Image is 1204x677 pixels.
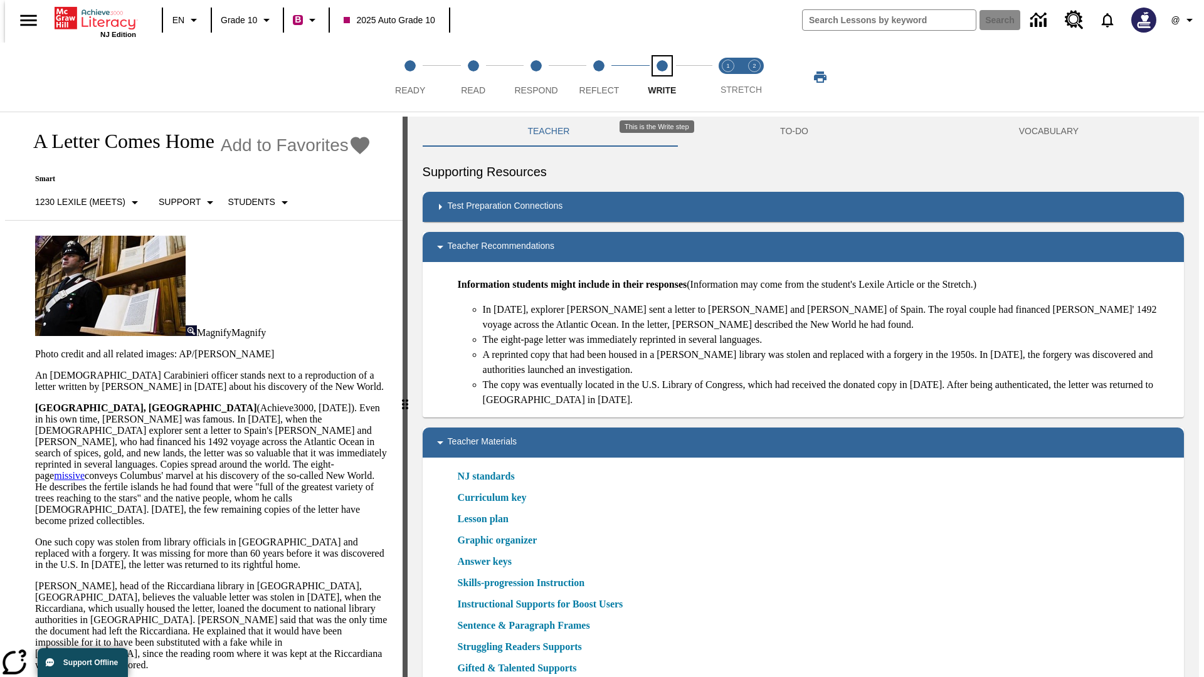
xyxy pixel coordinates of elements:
span: Support Offline [63,658,118,667]
input: search field [803,10,976,30]
a: Resource Center, Will open in new tab [1057,3,1091,37]
p: Smart [20,174,371,184]
span: NJ Edition [100,31,136,38]
button: Reflect step 4 of 5 [562,43,635,112]
p: Support [159,196,201,209]
a: Answer keys, Will open in new browser window or tab [458,554,512,569]
p: . Even in his own time, [PERSON_NAME] was famous. In [DATE], when the [DEMOGRAPHIC_DATA] explorer... [35,402,388,527]
span: @ [1171,14,1180,27]
span: STRETCH [721,85,762,95]
button: Print [800,66,840,88]
strong: [GEOGRAPHIC_DATA], [GEOGRAPHIC_DATA] [35,402,256,413]
p: Test Preparation Connections [448,199,563,214]
p: One such copy was stolen from library officials in [GEOGRAPHIC_DATA] and replaced with a forgery.... [35,537,388,570]
button: Select a new avatar [1124,4,1164,36]
h1: A Letter Comes Home [20,130,214,153]
text: 1 [726,63,729,69]
span: Reflect [579,85,620,95]
img: A man in uniform stands next to documents on display. A copy of a letter by Christopher Columbus ... [35,236,186,336]
a: Curriculum key, Will open in new browser window or tab [458,490,527,505]
a: Instructional Supports for Boost Users, Will open in new browser window or tab [458,597,623,612]
img: Magnify [186,325,197,336]
text: 2 [752,63,756,69]
button: Stretch Read step 1 of 2 [710,43,746,112]
a: Graphic organizer, Will open in new browser window or tab [458,533,537,548]
button: Scaffolds, Support [154,191,223,214]
img: Avatar [1131,8,1156,33]
button: Ready step 1 of 5 [374,43,446,112]
button: Boost Class color is violet red. Change class color [288,9,325,31]
div: Teacher Recommendations [423,232,1184,262]
a: Gifted & Talented Supports [458,661,584,676]
span: Read [461,85,485,95]
div: This is the Write step [620,120,694,133]
div: reading [5,117,403,671]
span: Respond [514,85,557,95]
a: Sentence & Paragraph Frames, Will open in new browser window or tab [458,618,590,633]
p: Teacher Materials [448,435,517,450]
button: VOCABULARY [914,117,1184,147]
a: NJ standards [458,469,522,484]
p: An [DEMOGRAPHIC_DATA] Carabinieri officer stands next to a reproduction of a letter written by [P... [35,370,388,392]
p: 1230 Lexile (Meets) [35,196,125,209]
span: Magnify [197,327,231,338]
div: Home [55,4,136,38]
span: Grade 10 [221,14,257,27]
div: Test Preparation Connections [423,192,1184,222]
button: Select Lexile, 1230 Lexile (Meets) [30,191,147,214]
a: Skills-progression Instruction, Will open in new browser window or tab [458,575,585,590]
div: Teacher Materials [423,428,1184,458]
button: Write step 5 of 5 [626,43,699,112]
button: Select Student [223,191,297,214]
div: Press Enter or Spacebar and then press right and left arrow keys to move the slider [403,117,408,677]
span: B [295,12,301,28]
button: Support Offline [38,648,128,677]
div: activity [408,117,1199,677]
p: Photo credit and all related images: AP/[PERSON_NAME] [35,349,388,360]
span: Magnify [231,327,266,338]
p: [PERSON_NAME], head of the Riccardiana library in [GEOGRAPHIC_DATA], [GEOGRAPHIC_DATA], believes ... [35,580,388,671]
button: Stretch Respond step 2 of 2 [736,43,773,112]
a: Lesson plan, Will open in new browser window or tab [458,512,509,527]
span: (Achieve3000, [DATE]) [256,402,354,413]
a: Data Center [1023,3,1057,38]
div: Instructional Panel Tabs [423,117,1184,147]
p: (Information may come from the student's Lexile Article or the Stretch.) [458,277,1174,292]
button: Language: EN, Select a language [167,9,207,31]
button: Open side menu [10,2,47,39]
span: Write [648,85,676,95]
button: Respond step 3 of 5 [500,43,573,112]
span: EN [172,14,184,27]
button: Profile/Settings [1164,9,1204,31]
span: Ready [395,85,425,95]
strong: Information students might include in their responses [458,279,687,290]
button: Grade: Grade 10, Select a grade [216,9,279,31]
h6: Supporting Resources [423,162,1184,182]
button: Add to Favorites - A Letter Comes Home [221,134,371,156]
span: 2025 Auto Grade 10 [344,14,435,27]
p: Students [228,196,275,209]
button: Teacher [423,117,675,147]
li: In [DATE], explorer [PERSON_NAME] sent a letter to [PERSON_NAME] and [PERSON_NAME] of Spain. The ... [483,302,1174,332]
li: A reprinted copy that had been housed in a [PERSON_NAME] library was stolen and replaced with a f... [483,347,1174,377]
p: Teacher Recommendations [448,239,554,255]
li: The eight-page letter was immediately reprinted in several languages. [483,332,1174,347]
li: The copy was eventually located in the U.S. Library of Congress, which had received the donated c... [483,377,1174,407]
a: Struggling Readers Supports [458,639,589,654]
button: Read step 2 of 5 [436,43,509,112]
span: Add to Favorites [221,135,349,155]
a: missive [54,470,85,481]
a: Notifications [1091,4,1124,36]
button: TO-DO [675,117,914,147]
